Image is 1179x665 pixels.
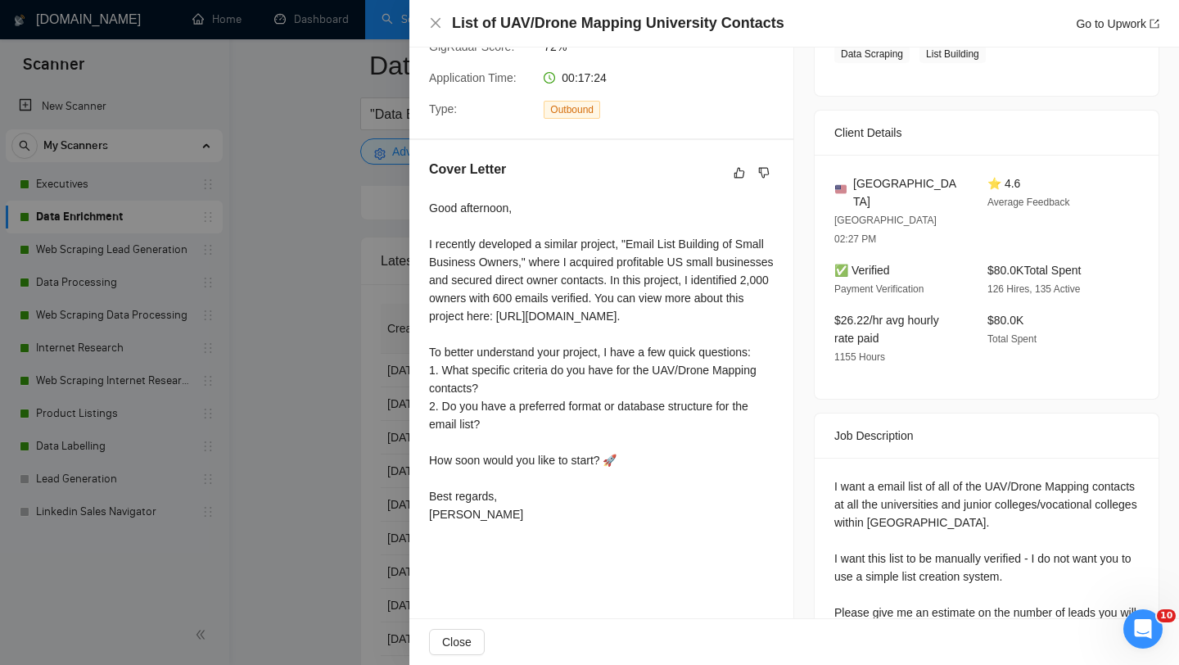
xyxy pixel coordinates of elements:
[834,314,939,345] span: $26.22/hr avg hourly rate paid
[987,197,1070,208] span: Average Feedback
[452,13,784,34] h4: List of UAV/Drone Mapping University Contacts
[835,183,847,195] img: 🇺🇸
[734,166,745,179] span: like
[1150,19,1159,29] span: export
[429,102,457,115] span: Type:
[429,199,774,523] div: Good afternoon, I recently developed a similar project, "Email List Building of Small Business Ow...
[834,414,1139,458] div: Job Description
[919,45,986,63] span: List Building
[834,45,910,63] span: Data Scraping
[442,633,472,651] span: Close
[429,16,442,29] span: close
[429,629,485,655] button: Close
[987,177,1020,190] span: ⭐ 4.6
[429,160,506,179] h5: Cover Letter
[853,174,961,210] span: [GEOGRAPHIC_DATA]
[987,314,1023,327] span: $80.0K
[987,333,1037,345] span: Total Spent
[544,101,600,119] span: Outbound
[1076,17,1159,30] a: Go to Upworkexport
[429,16,442,30] button: Close
[834,283,924,295] span: Payment Verification
[429,40,514,53] span: GigRadar Score:
[834,215,937,245] span: [GEOGRAPHIC_DATA] 02:27 PM
[730,163,749,183] button: like
[544,72,555,84] span: clock-circle
[754,163,774,183] button: dislike
[987,283,1080,295] span: 126 Hires, 135 Active
[1123,609,1163,649] iframe: Intercom live chat
[834,351,885,363] span: 1155 Hours
[834,264,890,277] span: ✅ Verified
[1157,609,1176,622] span: 10
[987,264,1081,277] span: $80.0K Total Spent
[758,166,770,179] span: dislike
[429,71,517,84] span: Application Time:
[562,71,607,84] span: 00:17:24
[834,111,1139,155] div: Client Details
[834,477,1139,640] div: I want a email list of all of the UAV/Drone Mapping contacts at all the universities and junior c...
